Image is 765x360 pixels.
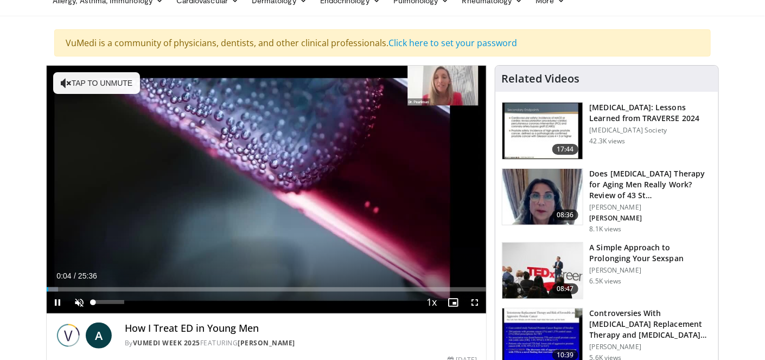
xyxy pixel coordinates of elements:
[590,137,626,146] p: 42.3K views
[590,203,712,212] p: [PERSON_NAME]
[54,29,711,56] div: VuMedi is a community of physicians, dentists, and other clinical professionals.
[86,323,112,349] a: A
[590,214,712,223] p: [PERSON_NAME]
[47,66,486,314] video-js: Video Player
[68,292,90,313] button: Unmute
[590,168,712,201] h3: Does [MEDICAL_DATA] Therapy for Aging Men Really Work? Review of 43 St…
[590,266,712,275] p: [PERSON_NAME]
[552,283,578,294] span: 08:47
[590,126,712,135] p: [MEDICAL_DATA] Society
[421,292,443,313] button: Playback Rate
[590,277,622,286] p: 6.5K views
[502,102,712,160] a: 17:44 [MEDICAL_DATA]: Lessons Learned from TRAVERSE 2024 [MEDICAL_DATA] Society 42.3K views
[590,242,712,264] h3: A Simple Approach to Prolonging Your Sexspan
[47,292,68,313] button: Pause
[56,271,71,280] span: 0:04
[590,343,712,351] p: [PERSON_NAME]
[55,323,81,349] img: Vumedi Week 2025
[590,102,712,124] h3: [MEDICAL_DATA]: Lessons Learned from TRAVERSE 2024
[93,300,124,304] div: Volume Level
[502,103,583,159] img: 1317c62a-2f0d-4360-bee0-b1bff80fed3c.150x105_q85_crop-smart_upscale.jpg
[53,72,140,94] button: Tap to unmute
[74,271,76,280] span: /
[133,338,200,348] a: Vumedi Week 2025
[552,210,578,220] span: 08:36
[502,168,712,233] a: 08:36 Does [MEDICAL_DATA] Therapy for Aging Men Really Work? Review of 43 St… [PERSON_NAME] [PERS...
[47,287,486,292] div: Progress Bar
[502,169,583,225] img: 4d4bce34-7cbb-4531-8d0c-5308a71d9d6c.150x105_q85_crop-smart_upscale.jpg
[590,308,712,340] h3: Controversies With [MEDICAL_DATA] Replacement Therapy and [MEDICAL_DATA] Can…
[125,338,477,348] div: By FEATURING
[388,37,517,49] a: Click here to set your password
[443,292,464,313] button: Enable picture-in-picture mode
[502,242,712,300] a: 08:47 A Simple Approach to Prolonging Your Sexspan [PERSON_NAME] 6.5K views
[502,72,580,85] h4: Related Videos
[502,243,583,299] img: c4bd4661-e278-4c34-863c-57c104f39734.150x105_q85_crop-smart_upscale.jpg
[552,144,578,155] span: 17:44
[125,323,477,334] h4: How I Treat ED in Young Men
[78,271,97,280] span: 25:36
[238,338,296,348] a: [PERSON_NAME]
[590,225,622,233] p: 8.1K views
[464,292,486,313] button: Fullscreen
